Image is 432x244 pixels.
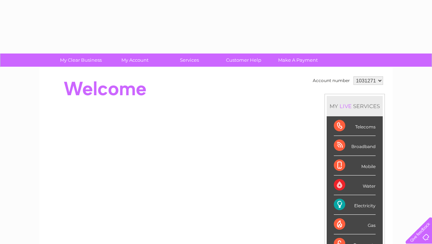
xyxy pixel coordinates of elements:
[51,54,110,67] a: My Clear Business
[268,54,327,67] a: Make A Payment
[334,136,376,156] div: Broadband
[214,54,273,67] a: Customer Help
[311,75,352,87] td: Account number
[327,96,383,116] div: MY SERVICES
[334,116,376,136] div: Telecoms
[334,176,376,195] div: Water
[338,103,353,110] div: LIVE
[334,215,376,234] div: Gas
[334,195,376,215] div: Electricity
[160,54,219,67] a: Services
[334,156,376,176] div: Mobile
[106,54,165,67] a: My Account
